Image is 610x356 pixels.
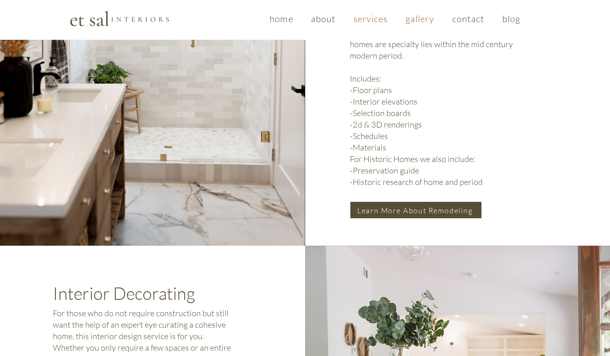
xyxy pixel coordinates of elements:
[69,10,170,27] img: Et Sal Logo
[406,13,435,24] span: gallery
[445,9,492,28] a: contact
[502,13,520,24] span: blog
[304,9,343,28] a: about
[262,9,300,28] a: home
[311,13,336,24] span: about
[495,9,528,28] a: blog
[263,9,528,28] nav: Site
[350,153,534,187] p: For Historic Homes we also include: -Preservation guide -Historic research of home and period
[346,9,395,28] a: services
[354,13,388,24] span: services
[452,13,485,24] span: contact
[350,202,481,218] a: Learn More About Remodeling
[350,61,534,153] p: Includes: -Floor plans -Interior elevations -Selection boards -2d & 3D renderings -Schedules -Mat...
[357,205,473,215] span: Learn More About Remodeling
[398,9,442,28] a: gallery
[53,282,195,303] span: Interior Decorating
[270,13,293,24] span: home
